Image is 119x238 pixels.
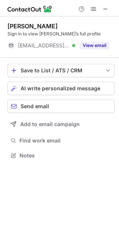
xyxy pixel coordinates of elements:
button: Add to email campaign [7,118,115,131]
button: AI write personalized message [7,82,115,95]
img: ContactOut v5.3.10 [7,4,52,13]
button: Find work email [7,135,115,146]
span: Notes [19,152,112,159]
button: Notes [7,150,115,161]
button: Send email [7,100,115,113]
span: Send email [21,103,49,109]
span: Add to email campaign [20,121,80,127]
span: AI write personalized message [21,85,100,91]
span: Find work email [19,137,112,144]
